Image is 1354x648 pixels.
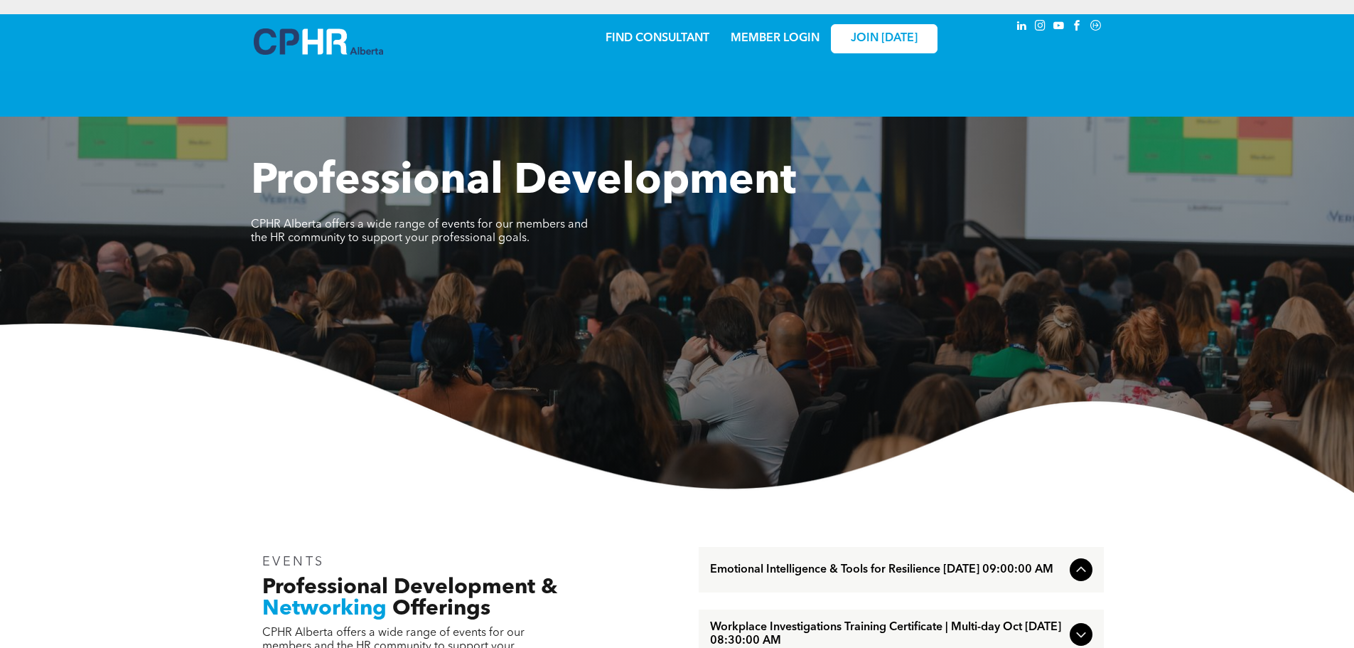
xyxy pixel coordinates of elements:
[254,28,383,55] img: A blue and white logo for cp alberta
[710,563,1064,577] span: Emotional Intelligence & Tools for Resilience [DATE] 09:00:00 AM
[262,556,326,568] span: EVENTS
[710,621,1064,648] span: Workplace Investigations Training Certificate | Multi-day Oct [DATE] 08:30:00 AM
[251,219,588,244] span: CPHR Alberta offers a wide range of events for our members and the HR community to support your p...
[1070,18,1085,37] a: facebook
[1033,18,1048,37] a: instagram
[606,33,709,44] a: FIND CONSULTANT
[731,33,820,44] a: MEMBER LOGIN
[1088,18,1104,37] a: Social network
[262,577,557,598] span: Professional Development &
[1014,18,1030,37] a: linkedin
[851,32,918,46] span: JOIN [DATE]
[251,161,796,203] span: Professional Development
[392,598,490,620] span: Offerings
[1051,18,1067,37] a: youtube
[262,598,387,620] span: Networking
[831,24,937,53] a: JOIN [DATE]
